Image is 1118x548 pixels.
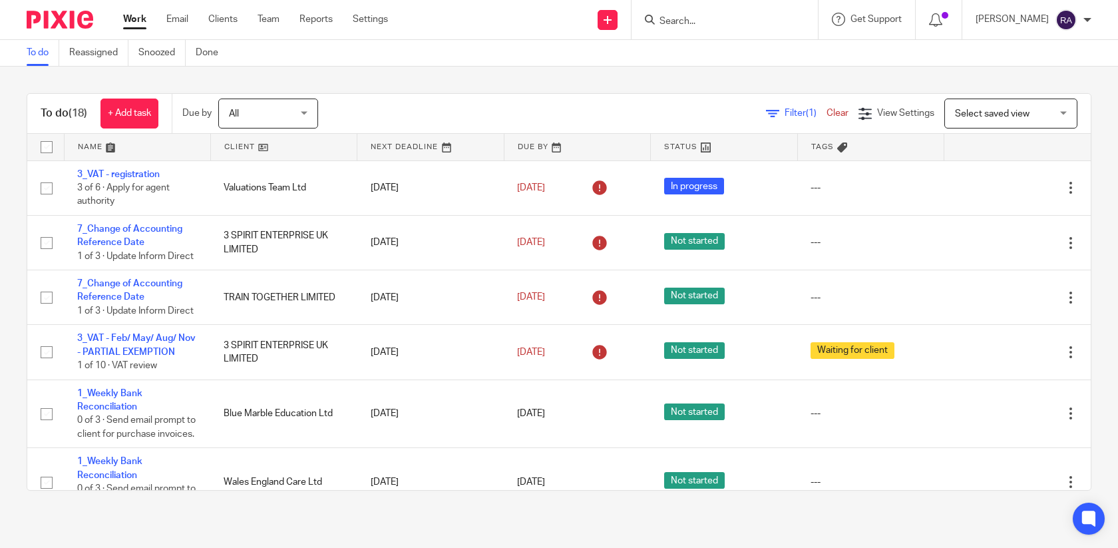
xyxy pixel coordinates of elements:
[77,484,196,507] span: 0 of 3 · Send email prompt to client for purchase invoices.
[69,40,128,66] a: Reassigned
[210,380,357,448] td: Blue Marble Education Ltd
[850,15,902,24] span: Get Support
[664,342,725,359] span: Not started
[100,99,158,129] a: + Add task
[517,293,545,302] span: [DATE]
[77,224,182,247] a: 7_Change of Accounting Reference Date
[517,409,545,418] span: [DATE]
[77,415,196,439] span: 0 of 3 · Send email prompt to client for purchase invoices.
[27,11,93,29] img: Pixie
[785,109,827,118] span: Filter
[182,107,212,120] p: Due by
[664,233,725,250] span: Not started
[208,13,238,26] a: Clients
[77,183,170,206] span: 3 of 6 · Apply for agent authority
[357,448,504,517] td: [DATE]
[806,109,817,118] span: (1)
[77,306,194,316] span: 1 of 3 · Update Inform Direct
[210,448,357,517] td: Wales England Care Ltd
[1055,9,1077,31] img: svg%3E
[77,252,194,261] span: 1 of 3 · Update Inform Direct
[77,457,142,479] a: 1_Weekly Bank Reconciliation
[357,270,504,325] td: [DATE]
[69,108,87,119] span: (18)
[77,334,196,356] a: 3_VAT - Feb/ May/ Aug/ Nov - PARTIAL EXEMPTION
[517,348,545,357] span: [DATE]
[811,236,930,249] div: ---
[955,109,1029,119] span: Select saved view
[166,13,188,26] a: Email
[41,107,87,121] h1: To do
[664,178,724,194] span: In progress
[811,407,930,420] div: ---
[827,109,848,118] a: Clear
[77,170,160,179] a: 3_VAT - registration
[229,109,239,119] span: All
[664,288,725,304] span: Not started
[811,143,834,150] span: Tags
[258,13,279,26] a: Team
[811,291,930,304] div: ---
[664,404,725,420] span: Not started
[811,475,930,489] div: ---
[77,389,142,411] a: 1_Weekly Bank Reconciliation
[123,13,146,26] a: Work
[138,40,186,66] a: Snoozed
[357,215,504,270] td: [DATE]
[77,361,157,370] span: 1 of 10 · VAT review
[210,215,357,270] td: 3 SPIRIT ENTERPRISE UK LIMITED
[210,270,357,325] td: TRAIN TOGETHER LIMITED
[196,40,228,66] a: Done
[357,325,504,380] td: [DATE]
[664,472,725,489] span: Not started
[517,477,545,487] span: [DATE]
[517,238,545,247] span: [DATE]
[27,40,59,66] a: To do
[77,279,182,302] a: 7_Change of Accounting Reference Date
[517,183,545,192] span: [DATE]
[353,13,388,26] a: Settings
[811,342,894,359] span: Waiting for client
[299,13,333,26] a: Reports
[658,16,778,28] input: Search
[877,109,934,118] span: View Settings
[210,160,357,215] td: Valuations Team Ltd
[357,160,504,215] td: [DATE]
[357,380,504,448] td: [DATE]
[210,325,357,380] td: 3 SPIRIT ENTERPRISE UK LIMITED
[811,181,930,194] div: ---
[976,13,1049,26] p: [PERSON_NAME]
